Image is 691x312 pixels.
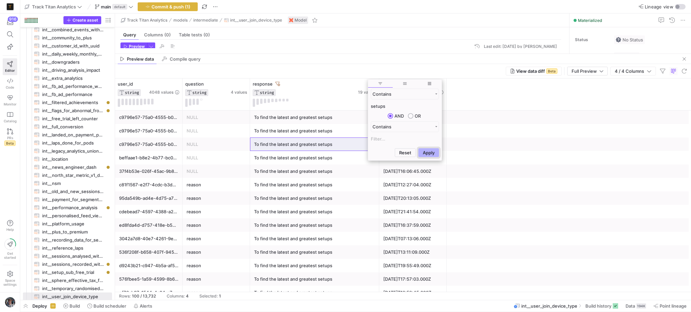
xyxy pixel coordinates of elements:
[170,57,200,61] span: Compile query
[254,151,375,164] div: To find the latest and greatest setups
[42,115,104,123] span: int__free_trial_left_counter​​​​​​​​​​
[23,268,112,276] div: Press SPACE to select this row.
[119,273,178,286] div: 576fbee5-1a59-4599-8b60-627941b10304
[42,228,104,236] span: int__plus_to_premium​​​​​​​​​​
[23,195,112,204] a: int__payment_for_segmentation_model​​​​​​​​​​
[521,303,577,309] span: int__user_join_device_type
[42,131,104,139] span: int__landed_on_payment_page​​​​​​​​​​
[23,244,112,252] a: int__reference_laps​​​​​​​​​​
[616,37,643,42] span: No Status
[164,33,171,37] span: (0)
[23,98,112,106] a: int__filtered_achievements​​​​​​​​​​
[23,58,112,66] a: int__downgraders​​​​​​​​​​
[651,300,690,312] button: Point lineage
[626,303,635,309] span: Data
[23,212,112,220] div: Press SPACE to select this row.
[187,192,246,205] div: reason
[60,300,83,312] button: Build
[616,37,621,42] img: No status
[42,123,104,131] span: int__full_conversion​​​​​​​​​​
[23,50,112,58] a: int__daily_weekly_monthly_user_segmentation​​​​​​​​​​
[119,192,178,205] div: 95da549b-ad4e-4d75-a73f-5dda33f7662b
[4,119,17,123] span: Catalog
[42,260,104,268] span: int__sessions_recorded_with_membership_status​​​​​​​​​​
[394,113,404,119] div: AND
[23,139,112,147] a: int__laps_done_for_pods​​​​​​​​​​
[119,151,178,164] div: beffaae1-b8e2-4b77-bc0c-9ee83393401b
[3,58,17,75] a: Editor
[5,297,16,308] img: https://lh3.googleusercontent.com/a/AEdFTp5zC-foZFgAndG80ezPFSJoLY2tP00FMcRVqbPJ=s96-c
[42,139,104,147] span: int__laps_done_for_pods​​​​​​​​​​
[516,68,545,74] span: View data diff
[23,90,112,98] div: Press SPACE to select this row.
[254,205,375,218] div: To find the latest and greatest setups
[23,34,112,42] a: int__community_to_plus​​​​​​​​​​
[23,228,112,236] div: Press SPACE to select this row.
[93,303,126,309] span: Build scheduler
[186,294,189,299] div: 4
[383,259,443,272] div: [DATE]T19:55:49.000Z
[23,179,112,187] a: int__nsm​​​​​​​​​​
[23,260,112,268] a: int__sessions_recorded_with_membership_status​​​​​​​​​​
[187,138,246,151] div: NULL
[173,18,188,23] span: models
[187,111,246,124] div: NULL
[231,90,247,95] span: 4 values
[383,246,443,259] div: [DATE]T13:11:09.000Z
[192,16,220,24] button: intermediate
[3,16,17,28] button: 916
[636,303,646,309] div: 194K
[3,236,17,262] button: Getstarted
[101,4,111,9] span: main
[42,171,104,179] span: int__north_star_metric_v1_daily_pbs​​​​​​​​​​
[418,148,439,157] button: Apply
[254,178,375,191] div: To find the latest and greatest setups
[42,212,104,220] span: int__personalised_feed_views​​​​​​​​​​
[371,135,439,143] input: Filter Value
[383,178,443,191] div: [DATE]T12:27:04.000Z
[3,75,17,92] a: Code
[23,147,112,155] div: Press SPACE to select this row.
[3,295,17,309] button: https://lh3.googleusercontent.com/a/AEdFTp5zC-foZFgAndG80ezPFSJoLY2tP00FMcRVqbPJ=s96-c
[3,92,17,109] a: Monitor
[187,219,246,232] div: reason
[383,232,443,245] div: [DATE]T07:13:06.000Z
[372,124,433,129] div: Contains
[187,273,246,286] div: reason
[254,165,375,178] div: To find the latest and greatest setups
[42,34,104,42] span: int__community_to_plus​​​​​​​​​​
[119,294,131,299] div: Rows:
[484,44,557,49] div: Last edit: [DATE] by [PERSON_NAME]
[23,187,112,195] div: Press SPACE to select this row.
[219,294,221,299] div: 1
[119,16,169,24] button: Track Titan Analytics
[42,236,104,244] span: int__recording_data_for_seg_model​​​​​​​​​​
[23,163,112,171] a: int__news_engineer_dash​​​​​​​​​​
[179,33,210,37] span: Table tests
[417,80,442,88] span: columns
[42,204,104,212] span: int__performance_analysis​​​​​​​​​​
[23,260,112,268] div: Press SPACE to select this row.
[23,276,112,284] div: Press SPACE to select this row.
[42,107,104,115] span: int__flags_for_abnormal_front_end_differences​​​​​​​​​​
[23,187,112,195] a: int__old_and_new_sessions_recorded​​​​​​​​​​
[132,294,156,299] div: 100 / 13,732
[23,236,112,244] div: Press SPACE to select this row.
[3,109,17,126] a: Catalog
[42,252,104,260] span: int__sessions_analysed_with_analyser_and_recorder​​​​​​​​​​
[23,139,112,147] div: Press SPACE to select this row.
[383,286,443,299] div: [DATE]T18:52:45.000Z
[203,33,210,37] span: (0)
[42,188,104,195] span: int__old_and_new_sessions_recorded​​​​​​​​​​
[23,163,112,171] div: Press SPACE to select this row.
[254,138,375,151] div: To find the latest and greatest setups
[371,89,439,99] div: Filtering operator
[358,90,376,95] span: 19 values
[42,50,104,58] span: int__daily_weekly_monthly_user_segmentation​​​​​​​​​​
[372,91,433,97] div: Contains
[254,192,375,205] div: To find the latest and greatest setups
[119,178,178,191] div: c81f1567-e2f7-4cdc-b3d5-ac3271b968db
[119,205,178,218] div: cdebead7-4597-4388-a27f-faf0fae26025
[42,244,104,252] span: int__reference_laps​​​​​​​​​​
[575,37,609,42] span: Status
